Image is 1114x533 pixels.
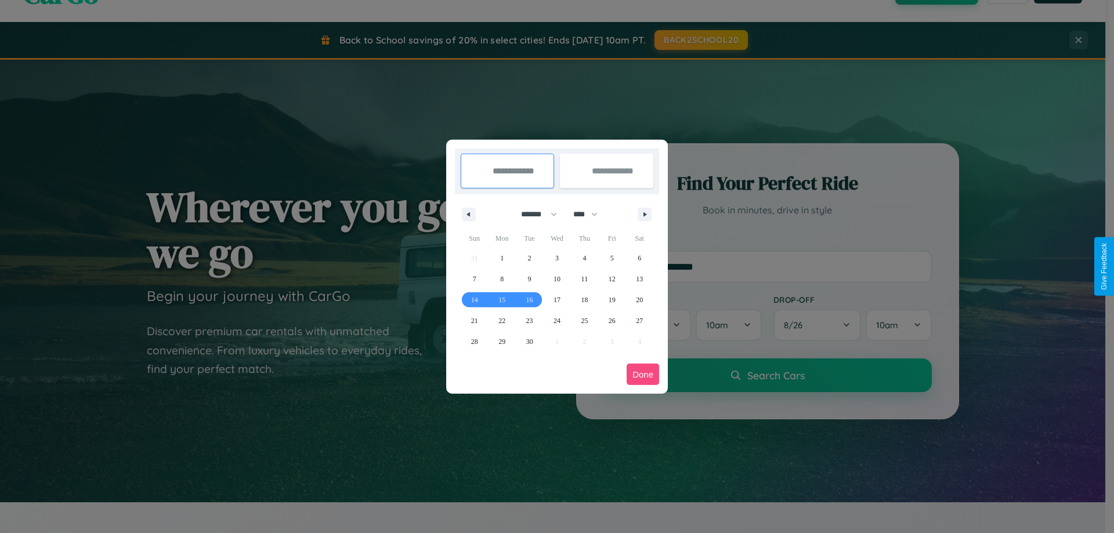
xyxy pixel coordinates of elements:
[488,289,515,310] button: 15
[598,248,625,269] button: 5
[543,289,570,310] button: 17
[609,269,616,289] span: 12
[461,269,488,289] button: 7
[526,289,533,310] span: 16
[461,310,488,331] button: 21
[516,289,543,310] button: 16
[471,289,478,310] span: 14
[554,269,560,289] span: 10
[626,289,653,310] button: 20
[626,310,653,331] button: 27
[626,269,653,289] button: 13
[543,310,570,331] button: 24
[528,269,531,289] span: 9
[581,269,588,289] span: 11
[473,269,476,289] span: 7
[609,310,616,331] span: 26
[626,229,653,248] span: Sat
[516,331,543,352] button: 30
[554,310,560,331] span: 24
[1100,243,1108,290] div: Give Feedback
[528,248,531,269] span: 2
[516,269,543,289] button: 9
[488,248,515,269] button: 1
[571,229,598,248] span: Thu
[636,310,643,331] span: 27
[488,310,515,331] button: 22
[526,331,533,352] span: 30
[461,289,488,310] button: 14
[554,289,560,310] span: 17
[500,269,504,289] span: 8
[571,269,598,289] button: 11
[636,269,643,289] span: 13
[516,229,543,248] span: Tue
[543,248,570,269] button: 3
[488,229,515,248] span: Mon
[598,310,625,331] button: 26
[581,289,588,310] span: 18
[471,310,478,331] span: 21
[571,289,598,310] button: 18
[526,310,533,331] span: 23
[571,310,598,331] button: 25
[583,248,586,269] span: 4
[498,310,505,331] span: 22
[500,248,504,269] span: 1
[609,289,616,310] span: 19
[516,310,543,331] button: 23
[638,248,641,269] span: 6
[488,269,515,289] button: 8
[461,229,488,248] span: Sun
[543,229,570,248] span: Wed
[610,248,614,269] span: 5
[571,248,598,269] button: 4
[471,331,478,352] span: 28
[581,310,588,331] span: 25
[543,269,570,289] button: 10
[598,289,625,310] button: 19
[598,269,625,289] button: 12
[636,289,643,310] span: 20
[598,229,625,248] span: Fri
[627,364,659,385] button: Done
[488,331,515,352] button: 29
[498,289,505,310] span: 15
[461,331,488,352] button: 28
[498,331,505,352] span: 29
[516,248,543,269] button: 2
[555,248,559,269] span: 3
[626,248,653,269] button: 6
